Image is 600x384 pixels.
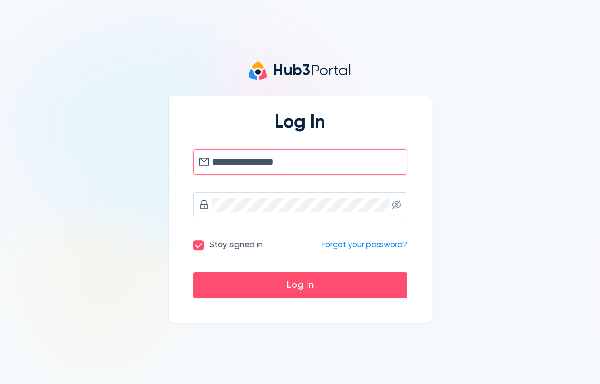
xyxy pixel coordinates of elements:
span: mail [199,157,209,167]
a: Forgot your password? [321,239,407,252]
span: Stay signed in [204,239,268,252]
h2: Log In [193,113,407,133]
div: Hub3 [273,64,351,79]
a: Hub3Portal [249,61,351,79]
button: Log In [193,272,407,298]
span: lock [199,200,209,210]
span: Log In [287,278,314,293]
span: Portal [310,63,351,79]
span: eye-invisible [392,200,401,210]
